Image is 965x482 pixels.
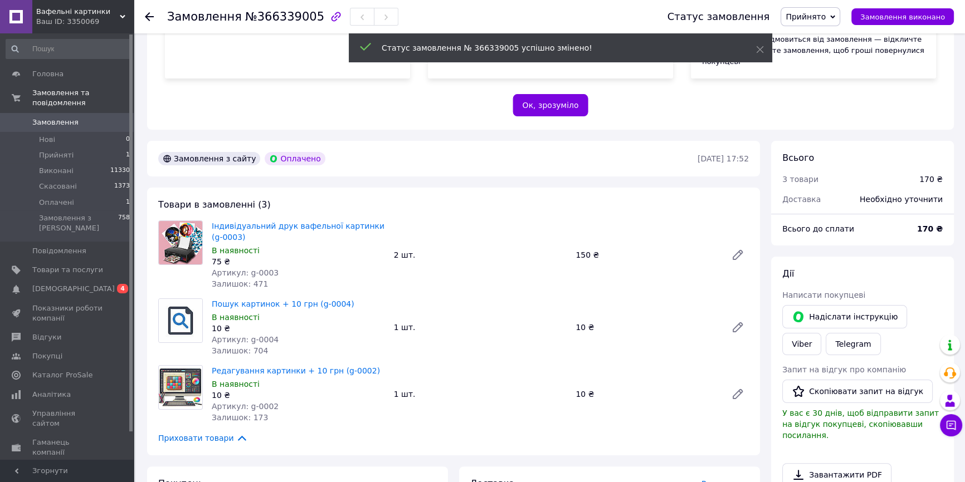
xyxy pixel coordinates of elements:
[212,413,268,422] span: Залишок: 173
[940,414,962,436] button: Чат з покупцем
[36,17,134,27] div: Ваш ID: 3350069
[212,222,384,242] a: Індивідуальний друк вафельної картинки (g-0003)
[32,246,86,256] span: Повідомлення
[212,402,279,411] span: Артикул: g-0002
[782,380,933,403] button: Скопіювати запит на відгук
[389,319,572,335] div: 1 шт.
[571,319,722,335] div: 10 ₴
[917,224,943,233] b: 170 ₴
[6,39,131,59] input: Пошук
[212,346,268,355] span: Залишок: 704
[39,181,77,191] span: Скасовані
[126,135,130,145] span: 0
[826,333,880,355] a: Telegram
[786,12,826,21] span: Прийнято
[159,221,202,264] img: Індивідуальний друк вафельної картинки (g-0003)
[117,284,128,293] span: 4
[698,154,749,163] time: [DATE] 17:52
[212,268,279,277] span: Артикул: g-0003
[32,69,64,79] span: Головна
[853,187,949,212] div: Необхідно уточнити
[126,198,130,208] span: 1
[32,284,115,294] span: [DEMOGRAPHIC_DATA]
[39,135,55,145] span: Нові
[39,150,74,160] span: Прийняті
[32,351,62,361] span: Покупці
[571,247,722,263] div: 150 ₴
[727,383,749,405] a: Редагувати
[158,199,271,210] span: Товари в замовленні (3)
[212,323,385,334] div: 10 ₴
[782,175,818,184] span: 3 товари
[212,279,268,288] span: Залишок: 471
[167,10,242,23] span: Замовлення
[39,213,118,233] span: Замовлення з [PERSON_NAME]
[782,409,939,440] span: У вас є 30 днів, щоб відправити запит на відгук покупцеві, скопіювавши посилання.
[513,94,588,116] button: Ок, зрозуміло
[158,152,260,165] div: Замовлення з сайту
[389,247,572,263] div: 2 шт.
[114,181,130,191] span: 1373
[126,150,130,160] span: 1
[919,174,943,185] div: 170 ₴
[667,11,770,22] div: Статус замовлення
[32,303,103,323] span: Показники роботи компанії
[782,365,906,374] span: Запит на відгук про компанію
[212,335,279,344] span: Артикул: g-0004
[245,10,324,23] span: №366339005
[212,313,260,322] span: В наявності
[782,333,821,355] a: Viber
[782,305,907,328] button: Надіслати інструкцію
[32,390,71,400] span: Аналітика
[159,299,202,342] img: Пошук картинок + 10 грн (g-0004)
[39,198,74,208] span: Оплачені
[571,386,722,402] div: 10 ₴
[32,265,103,275] span: Товари та послуги
[782,268,794,279] span: Дії
[851,8,954,25] button: Замовлення виконано
[389,386,572,402] div: 1 шт.
[32,332,61,342] span: Відгуки
[860,13,945,21] span: Замовлення виконано
[159,368,202,406] img: Редагування картинки + 10 грн (g-0002)
[32,88,134,108] span: Замовлення та повідомлення
[782,195,821,204] span: Доставка
[212,380,260,388] span: В наявності
[727,316,749,338] a: Редагувати
[265,152,325,165] div: Оплачено
[32,437,103,458] span: Гаманець компанії
[39,166,74,176] span: Виконані
[727,244,749,266] a: Редагувати
[110,166,130,176] span: 11330
[158,432,248,444] span: Приховати товари
[782,291,865,299] span: Написати покупцеві
[212,246,260,255] span: В наявності
[212,390,385,401] div: 10 ₴
[782,153,814,163] span: Всього
[212,366,380,375] a: Редагування картинки + 10 грн (g-0002)
[212,256,385,267] div: 75 ₴
[145,11,154,22] div: Повернутися назад
[118,213,130,233] span: 758
[32,409,103,429] span: Управління сайтом
[382,42,728,53] div: Статус замовлення № 366339005 успішно змінено!
[32,370,92,380] span: Каталог ProSale
[32,117,79,127] span: Замовлення
[782,224,854,233] span: Всього до сплати
[702,34,925,67] div: Якщо покупець відмовиться від замовлення — відкличте посилку та скасуйте замовлення, щоб гроші по...
[212,299,354,308] a: Пошук картинок + 10 грн (g-0004)
[36,7,120,17] span: Вафельні картинки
